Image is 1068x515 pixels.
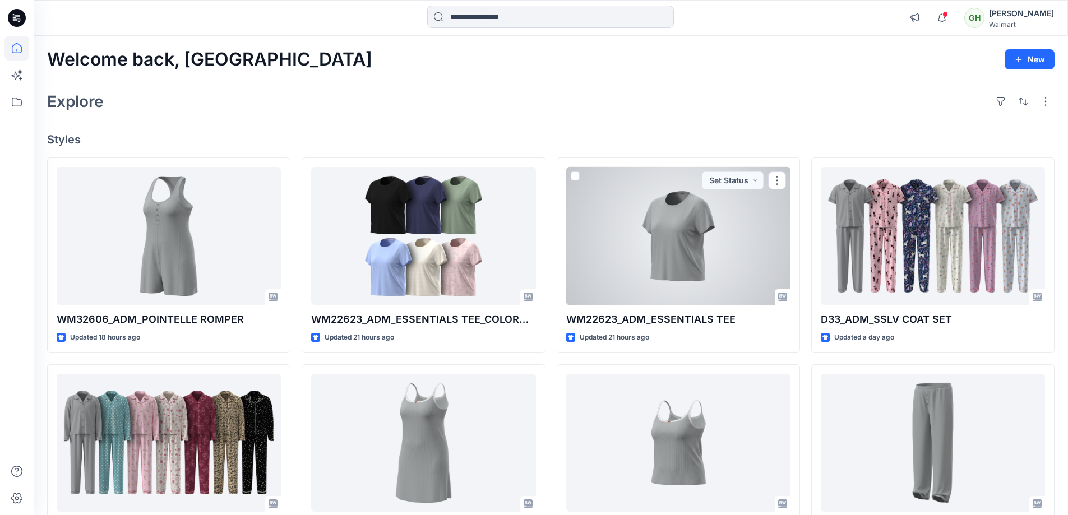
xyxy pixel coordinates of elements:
a: WM32604_ADM_POINTELLE SHORT CHEMISE [311,374,535,512]
div: [PERSON_NAME] [989,7,1054,20]
a: WM22609A_ADM_ESSENTIALS LONG PANT [821,374,1045,512]
a: WM22623_ADM_ESSENTIALS TEE_COLORWAY [311,167,535,305]
div: Walmart [989,20,1054,29]
a: D33_ADM_LSLV COAT SET OP2 [57,374,281,512]
p: Updated 18 hours ago [70,332,140,344]
a: WM32601_ADM_ POINTELLE TANK [566,374,790,512]
p: WM32606_ADM_POINTELLE ROMPER [57,312,281,327]
p: Updated a day ago [834,332,894,344]
h2: Explore [47,92,104,110]
p: WM22623_ADM_ESSENTIALS TEE_COLORWAY [311,312,535,327]
p: WM22623_ADM_ESSENTIALS TEE [566,312,790,327]
h4: Styles [47,133,1055,146]
a: WM32606_ADM_POINTELLE ROMPER [57,167,281,305]
button: New [1005,49,1055,69]
div: GH [964,8,984,28]
p: Updated 21 hours ago [325,332,394,344]
a: D33_ADM_SSLV COAT SET [821,167,1045,305]
a: WM22623_ADM_ESSENTIALS TEE [566,167,790,305]
h2: Welcome back, [GEOGRAPHIC_DATA] [47,49,372,70]
p: D33_ADM_SSLV COAT SET [821,312,1045,327]
p: Updated 21 hours ago [580,332,649,344]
